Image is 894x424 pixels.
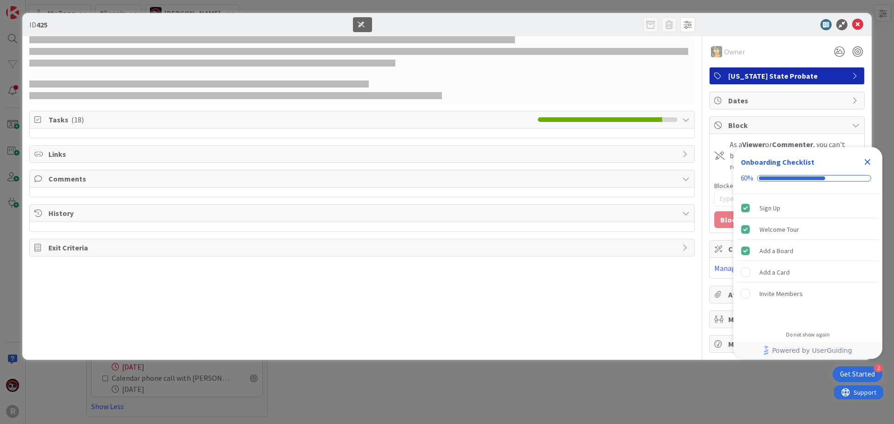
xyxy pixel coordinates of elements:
[741,156,814,168] div: Onboarding Checklist
[48,242,677,253] span: Exit Criteria
[742,140,765,149] b: Viewer
[759,288,803,299] div: Invite Members
[840,370,875,379] div: Get Started
[733,342,882,359] div: Footer
[48,173,677,184] span: Comments
[728,120,847,131] span: Block
[759,267,790,278] div: Add a Card
[741,174,753,182] div: 60%
[733,147,882,359] div: Checklist Container
[759,245,793,256] div: Add a Board
[728,289,847,300] span: Attachments
[724,46,745,57] span: Owner
[29,19,47,30] span: ID
[728,243,847,255] span: Custom Fields
[728,338,847,350] span: Metrics
[48,148,677,160] span: Links
[714,263,786,273] a: Manage Custom Fields
[772,140,813,149] b: Commenter
[759,202,780,214] div: Sign Up
[728,314,847,325] span: Mirrors
[714,182,759,190] label: Blocked Reason
[48,114,533,125] span: Tasks
[833,366,882,382] div: Open Get Started checklist, remaining modules: 2
[20,1,42,13] span: Support
[759,224,799,235] div: Welcome Tour
[728,95,847,106] span: Dates
[737,241,879,261] div: Add a Board is complete.
[786,331,830,338] div: Do not show again
[874,364,882,372] div: 2
[733,194,882,325] div: Checklist items
[730,139,860,172] div: As a or , you can't block/unblock this card. To modify your role, .
[860,155,875,169] div: Close Checklist
[48,208,677,219] span: History
[36,20,47,29] b: 425
[71,115,84,124] span: ( 18 )
[714,211,746,228] button: Block
[737,262,879,283] div: Add a Card is incomplete.
[772,345,852,356] span: Powered by UserGuiding
[738,342,878,359] a: Powered by UserGuiding
[737,219,879,240] div: Welcome Tour is complete.
[711,46,722,57] img: MR
[737,283,879,304] div: Invite Members is incomplete.
[728,70,847,81] span: [US_STATE] State Probate
[741,174,875,182] div: Checklist progress: 60%
[737,198,879,218] div: Sign Up is complete.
